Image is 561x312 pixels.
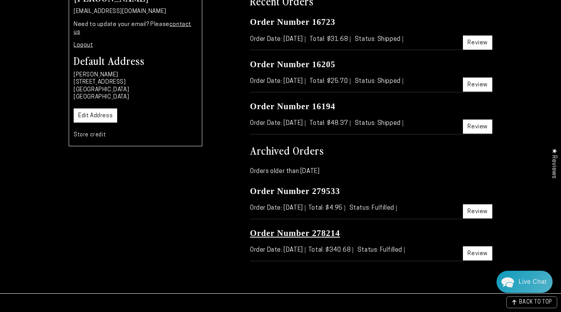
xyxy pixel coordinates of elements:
a: Order Number 279533 [250,186,340,196]
span: Status: Fulfilled [350,205,397,211]
a: Review [463,204,492,218]
a: Order Number 278214 [250,228,340,238]
span: Order Date: [DATE] [250,78,305,84]
a: Edit Address [74,108,117,123]
img: Marie J [55,11,75,31]
div: Click to open Judge.me floating reviews tab [546,142,561,184]
a: Review [463,246,492,260]
a: Order Number 16194 [250,102,335,111]
span: Status: Shipped [355,78,403,84]
a: contact us [74,22,191,35]
span: Order Date: [DATE] [250,36,305,42]
div: Contact Us Directly [519,271,546,293]
span: Status: Shipped [355,120,403,126]
span: Order Date: [DATE] [250,120,305,126]
a: Order Number 16723 [250,17,335,27]
a: Leave A Message [50,230,112,242]
span: Order Date: [DATE] [250,247,305,253]
div: Chat widget toggle [497,271,553,293]
h2: Archived Orders [250,143,492,157]
span: BACK TO TOP [519,300,552,305]
p: Orders older than [DATE] [250,166,492,177]
span: Away until 11:00 AM [53,37,109,44]
span: We run on [58,218,103,223]
span: Total: $4.95 [308,205,345,211]
span: Total: $31.68 [310,36,350,42]
p: [PERSON_NAME] [STREET_ADDRESS] [GEOGRAPHIC_DATA] [GEOGRAPHIC_DATA] [74,71,197,101]
span: Status: Shipped [355,36,403,42]
p: Need to update your email? Please [74,21,197,36]
a: Store credit [74,132,106,138]
img: Helga [87,11,107,31]
span: Total: $25.70 [310,78,350,84]
span: Status: Fulfilled [358,247,405,253]
a: Logout [74,42,93,48]
p: [EMAIL_ADDRESS][DOMAIN_NAME] [74,8,197,16]
img: John [71,11,91,31]
a: Review [463,36,492,50]
span: Order Date: [DATE] [250,205,305,211]
h3: Default Address [74,55,197,66]
span: Total: $48.37 [310,120,350,126]
a: Review [463,78,492,92]
span: Total: $340.68 [308,247,353,253]
span: Re:amaze [82,217,103,224]
a: Order Number 16205 [250,60,335,69]
a: Review [463,120,492,134]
